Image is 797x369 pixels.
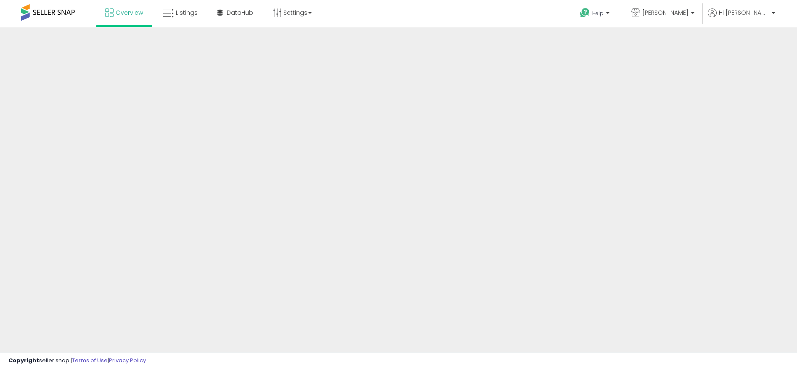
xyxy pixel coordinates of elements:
[708,8,775,27] a: Hi [PERSON_NAME]
[592,10,604,17] span: Help
[116,8,143,17] span: Overview
[227,8,253,17] span: DataHub
[580,8,590,18] i: Get Help
[176,8,198,17] span: Listings
[642,8,688,17] span: [PERSON_NAME]
[719,8,769,17] span: Hi [PERSON_NAME]
[109,356,146,364] a: Privacy Policy
[573,1,618,27] a: Help
[8,357,146,365] div: seller snap | |
[72,356,108,364] a: Terms of Use
[8,356,39,364] strong: Copyright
